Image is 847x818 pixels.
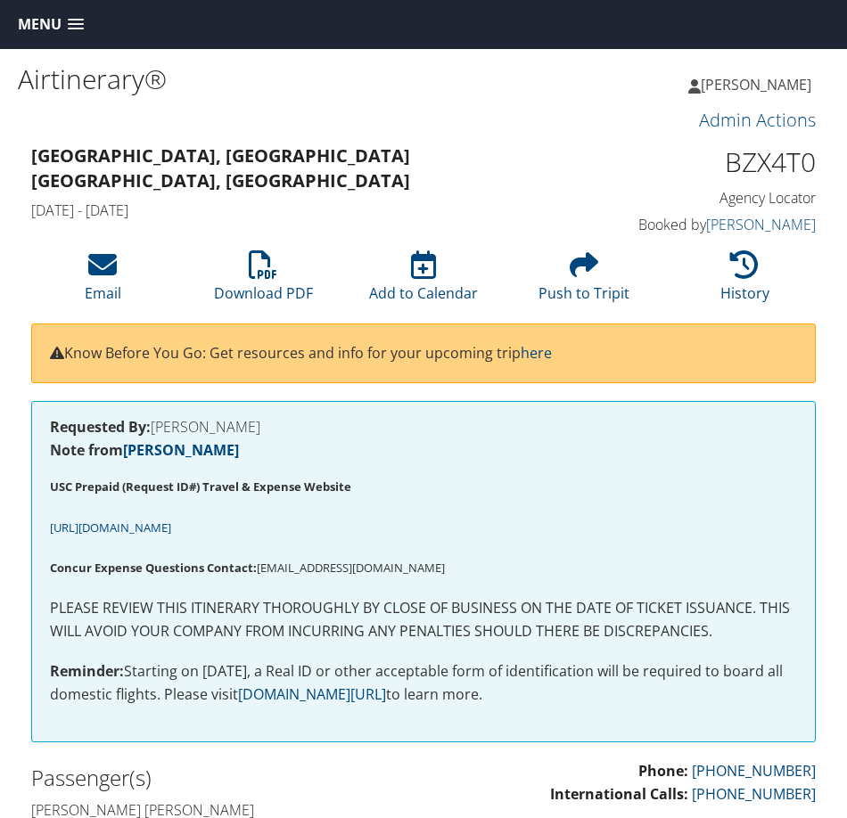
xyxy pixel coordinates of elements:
a: [PERSON_NAME] [123,440,239,460]
strong: Reminder: [50,661,124,681]
strong: International Calls: [550,784,688,804]
h1: Airtinerary® [18,61,423,98]
span: Menu [18,16,62,33]
a: here [521,343,552,363]
a: [URL][DOMAIN_NAME] [50,517,171,536]
p: PLEASE REVIEW THIS ITINERARY THOROUGHLY BY CLOSE OF BUSINESS ON THE DATE OF TICKET ISSUANCE. THIS... [50,597,797,642]
h4: Agency Locator [572,188,816,208]
strong: Concur Expense Questions Contact: [50,560,257,576]
a: [PERSON_NAME] [688,58,829,111]
a: Push to Tripit [539,260,629,303]
strong: Note from [50,440,239,460]
p: Know Before You Go: Get resources and info for your upcoming trip [50,342,797,365]
a: Download PDF [214,260,313,303]
a: [PHONE_NUMBER] [692,761,816,781]
strong: USC Prepaid (Request ID#) Travel & Expense Website [50,479,351,495]
a: Add to Calendar [369,260,478,303]
h2: Passenger(s) [31,763,410,793]
h1: BZX4T0 [572,143,816,181]
h4: [PERSON_NAME] [50,420,797,434]
a: [PHONE_NUMBER] [692,784,816,804]
a: History [720,260,769,303]
strong: Phone: [638,761,688,781]
strong: Requested By: [50,417,151,437]
strong: [GEOGRAPHIC_DATA], [GEOGRAPHIC_DATA] [GEOGRAPHIC_DATA], [GEOGRAPHIC_DATA] [31,143,410,192]
span: [PERSON_NAME] [701,75,811,94]
a: [PERSON_NAME] [706,215,816,234]
h4: Booked by [572,215,816,234]
a: [DOMAIN_NAME][URL] [238,684,386,704]
p: Starting on [DATE], a Real ID or other acceptable form of identification will be required to boar... [50,660,797,706]
a: Admin Actions [699,108,816,132]
span: [URL][DOMAIN_NAME] [50,519,171,536]
a: Menu [9,10,93,39]
a: Email [85,260,121,303]
h4: [DATE] - [DATE] [31,200,546,220]
span: [EMAIL_ADDRESS][DOMAIN_NAME] [50,560,445,576]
